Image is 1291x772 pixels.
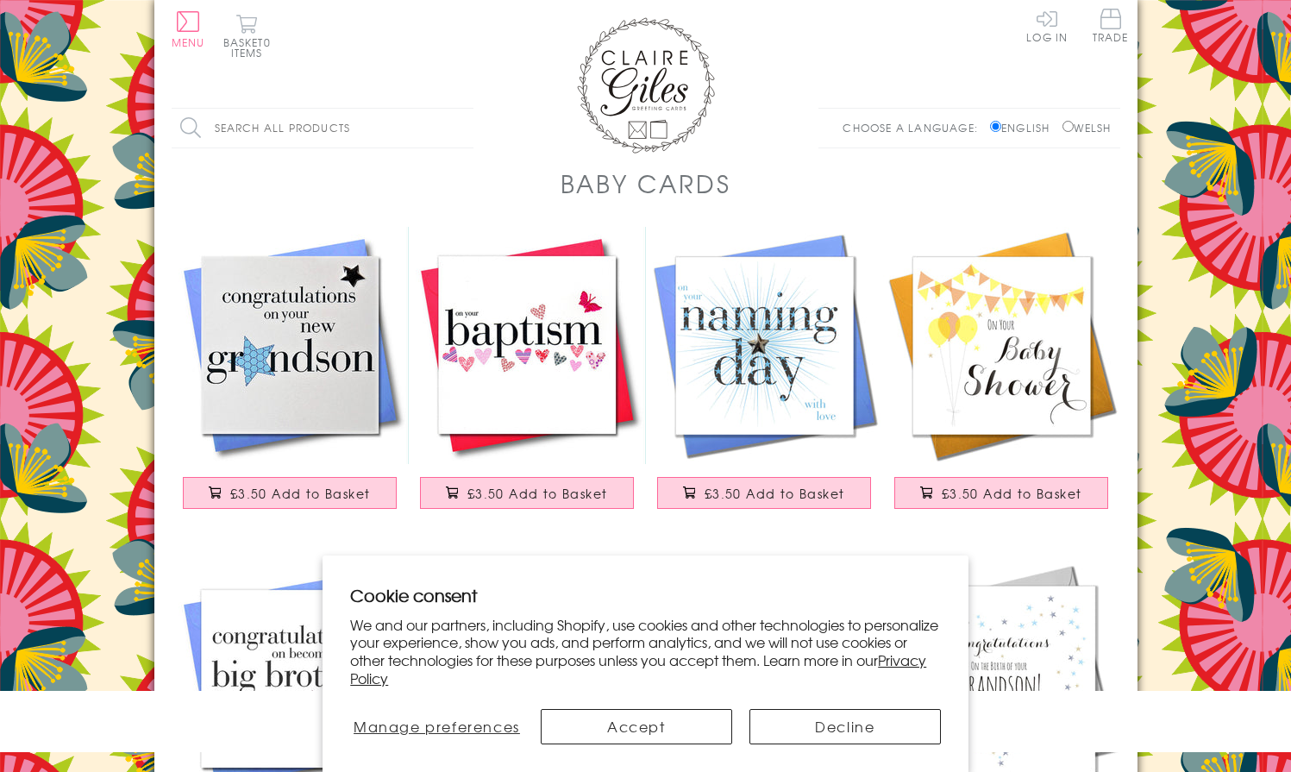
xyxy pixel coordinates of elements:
span: Manage preferences [354,716,520,737]
input: Search [456,109,473,147]
input: Search all products [172,109,473,147]
p: Choose a language: [843,120,987,135]
a: Log In [1026,9,1068,42]
button: £3.50 Add to Basket [420,477,634,509]
a: Baby Card, Pink Hearts, On Your Baptism, embellished with a fabric butterfly £3.50 Add to Basket [409,227,646,526]
span: Trade [1093,9,1129,42]
img: Claire Giles Greetings Cards [577,17,715,154]
button: £3.50 Add to Basket [894,477,1108,509]
span: £3.50 Add to Basket [942,485,1082,502]
span: £3.50 Add to Basket [705,485,845,502]
button: Decline [749,709,941,744]
img: Wedding Card, Balloons and Bunting, On your Baby Shower [883,227,1120,464]
img: Baby Naming Card, Blue Star, Embellished with a shiny padded star [646,227,883,464]
span: £3.50 Add to Basket [467,485,608,502]
input: Welsh [1062,121,1074,132]
input: English [990,121,1001,132]
h2: Cookie consent [350,583,941,607]
p: We and our partners, including Shopify, use cookies and other technologies to personalize your ex... [350,616,941,687]
label: Welsh [1062,120,1112,135]
button: £3.50 Add to Basket [657,477,871,509]
h1: Baby Cards [561,166,731,201]
img: Baby Card, Pink Hearts, On Your Baptism, embellished with a fabric butterfly [409,227,646,464]
button: Basket0 items [223,14,271,58]
button: Accept [541,709,732,744]
button: Menu [172,11,205,47]
button: £3.50 Add to Basket [183,477,397,509]
a: Trade [1093,9,1129,46]
span: £3.50 Add to Basket [230,485,371,502]
a: Baby Naming Card, Blue Star, Embellished with a shiny padded star £3.50 Add to Basket [646,227,883,526]
img: Congratulations on your Grandson Card, Blue Star, Embellished with a padded star [172,227,409,464]
span: 0 items [231,35,271,60]
label: English [990,120,1058,135]
button: Manage preferences [350,709,523,744]
a: Privacy Policy [350,650,926,688]
a: Wedding Card, Balloons and Bunting, On your Baby Shower £3.50 Add to Basket [883,227,1120,526]
a: Congratulations on your Grandson Card, Blue Star, Embellished with a padded star £3.50 Add to Basket [172,227,409,526]
span: Menu [172,35,205,50]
